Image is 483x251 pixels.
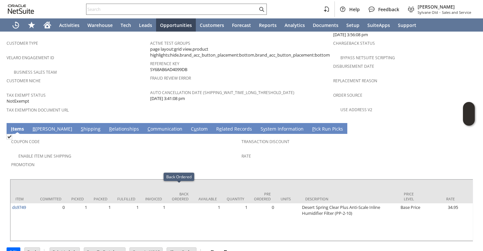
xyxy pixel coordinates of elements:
[150,90,294,95] a: Auto Cancellation Date (shipping_wait_time_long_threshold_date)
[194,126,197,132] span: u
[219,126,222,132] span: e
[312,126,315,132] span: P
[94,196,107,201] div: Packed
[333,32,368,38] span: [DATE] 3:56:08 pm
[15,196,30,201] div: Item
[7,107,69,113] a: Tax Exemption Document URL
[11,126,12,132] span: I
[172,191,189,201] div: Back Ordered
[342,18,363,32] a: Setup
[281,196,295,201] div: Units
[79,126,102,133] a: Shipping
[399,203,424,241] td: Base Price
[8,18,24,32] a: Recent Records
[215,126,254,133] a: Related Records
[150,66,187,73] span: SY68AB6AD4099DB
[418,10,438,15] span: Sylvane Old
[140,203,167,241] td: 1
[55,18,83,32] a: Activities
[363,18,394,32] a: SuiteApps
[398,22,416,28] span: Support
[7,55,54,61] a: Velaro Engagement ID
[394,18,420,32] a: Support
[340,107,372,113] a: Use Address V2
[28,21,35,29] svg: Shortcuts
[7,98,29,104] span: NotExempt
[333,92,362,98] a: Order Source
[249,203,276,241] td: 0
[150,61,179,66] a: Reference Key
[145,196,162,201] div: Invoiced
[14,69,57,75] a: Business Sales Team
[241,153,251,159] a: Rate
[198,196,217,201] div: Available
[12,204,26,210] a: ds9749
[135,18,156,32] a: Leads
[309,18,342,32] a: Documents
[121,22,131,28] span: Tech
[8,5,34,14] svg: logo
[59,22,80,28] span: Activities
[241,139,289,144] a: Transaction Discount
[439,10,441,15] span: -
[367,22,390,28] span: SuiteApps
[346,22,359,28] span: Setup
[39,18,55,32] a: Home
[7,92,46,98] a: Tax Exempt Status
[83,18,117,32] a: Warehouse
[160,22,192,28] span: Opportunities
[333,63,374,69] a: Disbursement Date
[194,203,222,241] td: 1
[232,22,251,28] span: Forecast
[11,139,40,144] a: Coupon Code
[40,196,61,201] div: Committed
[200,22,224,28] span: Customers
[112,203,140,241] td: 1
[71,196,84,201] div: Picked
[150,95,185,102] span: [DATE] 3:41:08 pm
[7,78,41,84] a: Customer Niche
[465,124,472,132] a: Unrolled view on
[254,191,271,201] div: Pre Ordered
[166,174,192,180] div: Back Ordered
[139,22,152,28] span: Leads
[222,203,249,241] td: 1
[33,126,35,132] span: B
[196,18,228,32] a: Customers
[87,22,113,28] span: Warehouse
[305,196,394,201] div: Description
[310,126,345,133] a: Pick Run Picks
[66,203,89,241] td: 1
[117,18,135,32] a: Tech
[378,6,399,13] span: Feedback
[156,18,196,32] a: Opportunities
[86,5,258,13] input: Search
[281,18,309,32] a: Analytics
[463,114,475,126] span: Oracle Guided Learning Widget. To move around, please hold and drag
[255,18,281,32] a: Reports
[300,203,399,241] td: Desert Spring Clear Plus Anti-Scale Inline Humidifier Filter (PP-2-10)
[11,162,34,167] a: Promotion
[146,126,184,133] a: Communication
[227,196,244,201] div: Quantity
[12,21,20,29] svg: Recent Records
[24,18,39,32] div: Shortcuts
[424,203,460,241] td: 34.95
[89,203,112,241] td: 1
[428,196,455,201] div: Rate
[35,203,66,241] td: 0
[333,40,375,46] a: Chargeback Status
[150,40,190,46] a: Active Test Groups
[7,134,12,139] img: Checked
[7,40,38,46] a: Customer Type
[313,22,338,28] span: Documents
[148,126,150,132] span: C
[31,126,74,133] a: B[PERSON_NAME]
[150,75,191,81] a: Fraud Review Error
[259,22,277,28] span: Reports
[150,46,330,58] span: page layout:grid view,product highlights:hide,brand_acc_button_placement:bottom,brand_acc_button_...
[263,126,265,132] span: y
[189,126,209,133] a: Custom
[404,191,419,201] div: Price Level
[9,126,26,133] a: Items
